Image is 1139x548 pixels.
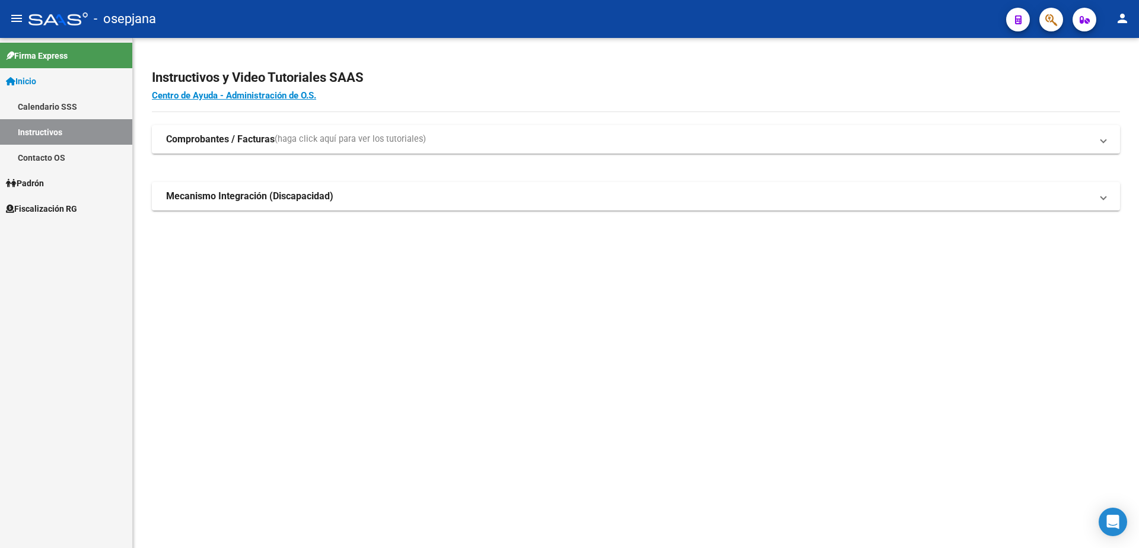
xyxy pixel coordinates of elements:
[9,11,24,26] mat-icon: menu
[275,133,426,146] span: (haga click aquí para ver los tutoriales)
[152,90,316,101] a: Centro de Ayuda - Administración de O.S.
[1099,508,1127,536] div: Open Intercom Messenger
[166,133,275,146] strong: Comprobantes / Facturas
[152,125,1120,154] mat-expansion-panel-header: Comprobantes / Facturas(haga click aquí para ver los tutoriales)
[1115,11,1130,26] mat-icon: person
[6,75,36,88] span: Inicio
[152,182,1120,211] mat-expansion-panel-header: Mecanismo Integración (Discapacidad)
[6,49,68,62] span: Firma Express
[152,66,1120,89] h2: Instructivos y Video Tutoriales SAAS
[6,202,77,215] span: Fiscalización RG
[6,177,44,190] span: Padrón
[94,6,156,32] span: - osepjana
[166,190,333,203] strong: Mecanismo Integración (Discapacidad)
